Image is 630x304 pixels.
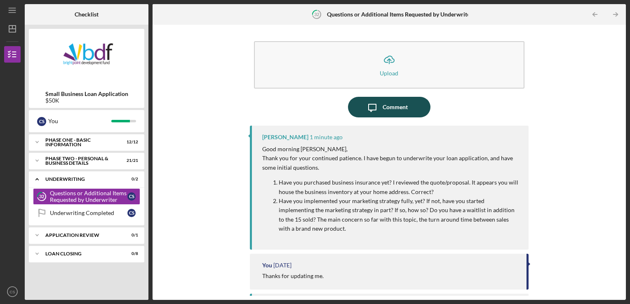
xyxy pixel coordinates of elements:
[262,273,324,279] div: Thanks for updating me.
[45,177,118,182] div: Underwriting
[383,97,408,117] div: Comment
[123,233,138,238] div: 0 / 1
[48,114,111,128] div: You
[380,70,398,76] div: Upload
[45,233,118,238] div: Application Review
[75,11,99,18] b: Checklist
[9,290,15,294] text: CS
[262,154,521,172] p: Thank you for your continued patience. I have begun to underwrite your loan application, and have...
[50,210,127,216] div: Underwriting Completed
[50,190,127,203] div: Questions or Additional Items Requested by Underwriter
[123,140,138,145] div: 12 / 12
[348,97,430,117] button: Comment
[45,91,128,97] b: Small Business Loan Application
[45,156,118,166] div: PHASE TWO - PERSONAL & BUSINESS DETAILS
[127,192,136,201] div: C S
[327,11,472,18] b: Questions or Additional Items Requested by Underwriter
[279,178,521,196] p: Have you purchased business insurance yet? I reviewed the quote/proposal. It appears you will hou...
[33,188,140,205] a: 32Questions or Additional Items Requested by UnderwriterCS
[45,97,128,104] div: $50K
[123,177,138,182] div: 0 / 2
[123,251,138,256] div: 0 / 8
[123,158,138,163] div: 21 / 21
[262,134,308,140] div: [PERSON_NAME]
[29,33,144,82] img: Product logo
[45,251,118,256] div: Loan Closing
[4,283,21,300] button: CS
[37,117,46,126] div: C S
[310,134,343,140] time: 2025-09-09 17:15
[33,205,140,221] a: Underwriting CompletedCS
[279,196,521,234] p: Have you implemented your marketing strategy fully, yet? If not, have you started implementing th...
[39,194,44,199] tspan: 32
[273,262,291,269] time: 2025-09-08 15:13
[254,41,525,89] button: Upload
[45,138,118,147] div: Phase One - Basic Information
[127,209,136,217] div: C S
[262,262,272,269] div: You
[262,145,521,154] p: Good morning [PERSON_NAME],
[314,12,319,17] tspan: 32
